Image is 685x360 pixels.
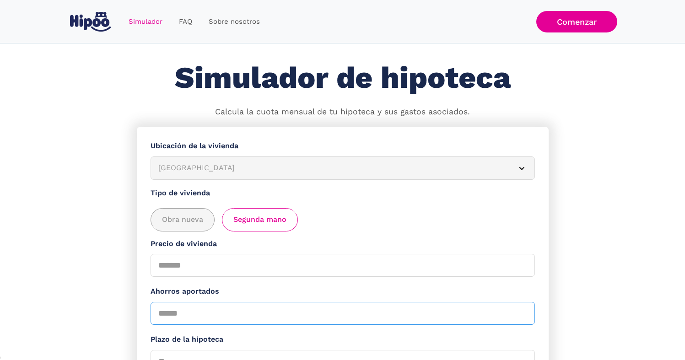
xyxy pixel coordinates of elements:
[151,286,535,297] label: Ahorros aportados
[151,140,535,152] label: Ubicación de la vivienda
[233,214,286,226] span: Segunda mano
[200,13,268,31] a: Sobre nosotros
[151,334,535,345] label: Plazo de la hipoteca
[151,156,535,180] article: [GEOGRAPHIC_DATA]
[151,238,535,250] label: Precio de vivienda
[536,11,617,32] a: Comenzar
[158,162,505,174] div: [GEOGRAPHIC_DATA]
[162,214,203,226] span: Obra nueva
[175,61,511,95] h1: Simulador de hipoteca
[151,208,535,231] div: add_description_here
[68,8,113,35] a: home
[120,13,171,31] a: Simulador
[151,188,535,199] label: Tipo de vivienda
[171,13,200,31] a: FAQ
[215,106,470,118] p: Calcula la cuota mensual de tu hipoteca y sus gastos asociados.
